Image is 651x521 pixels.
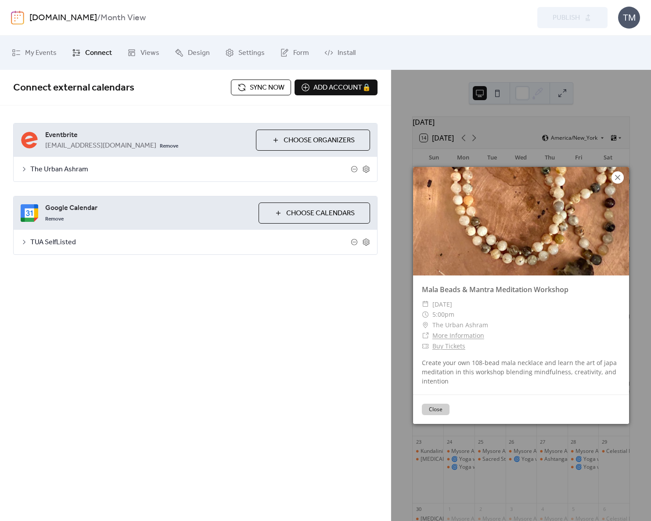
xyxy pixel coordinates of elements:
span: [EMAIL_ADDRESS][DOMAIN_NAME] [45,141,156,151]
span: Install [338,46,356,60]
span: [DATE] [432,299,452,310]
span: The Urban Ashram [432,320,488,330]
span: Choose Calendars [286,208,355,219]
span: Sync now [250,83,284,93]
span: Remove [160,143,178,150]
a: Settings [219,39,271,66]
a: Install [318,39,362,66]
button: Choose Calendars [259,203,370,224]
div: ​ [422,309,429,320]
div: ​ [422,299,429,310]
a: My Events [5,39,63,66]
div: ​ [422,341,429,351]
span: Remove [45,216,64,223]
a: Buy Tickets [432,342,465,350]
a: Views [121,39,166,66]
a: Connect [65,39,119,66]
span: Form [293,46,309,60]
span: Settings [238,46,265,60]
button: Sync now [231,80,291,95]
span: Views [140,46,159,60]
div: Create your own 108-bead mala necklace and learn the art of japa meditation in this workshop blen... [413,358,629,386]
img: logo [11,11,24,25]
b: Month View [101,10,146,26]
button: Close [422,404,450,415]
div: ​ [422,330,429,341]
span: TUA SelfListed [30,237,351,248]
div: TM [618,7,640,29]
span: Connect external calendars [13,78,134,98]
a: More Information [432,331,484,340]
span: My Events [25,46,57,60]
span: The Urban Ashram [30,164,351,175]
span: Choose Organizers [284,135,355,146]
button: Choose Organizers [256,130,370,151]
span: Connect [85,46,112,60]
span: Design [188,46,210,60]
a: Mala Beads & Mantra Meditation Workshop [422,285,568,294]
img: google [21,204,38,222]
span: Eventbrite [45,130,249,141]
div: ​ [422,320,429,330]
span: Google Calendar [45,203,252,213]
img: eventbrite [21,131,38,149]
a: Form [273,39,316,66]
span: 5:00pm [432,309,454,320]
b: / [97,10,101,26]
a: Design [168,39,216,66]
a: [DOMAIN_NAME] [29,10,97,26]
